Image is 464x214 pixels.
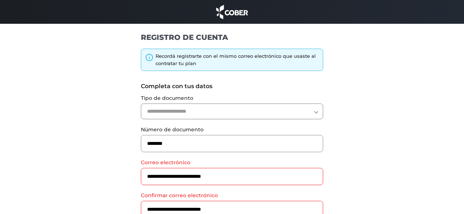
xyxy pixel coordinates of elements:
[141,94,323,102] label: Tipo de documento
[141,159,323,166] label: Correo electrónico
[156,53,319,67] div: Recordá registrarte con el mismo correo electrónico que usaste al contratar tu plan
[141,192,323,199] label: Confirmar correo electrónico
[141,126,323,134] label: Número de documento
[214,4,250,20] img: cober_marca.png
[141,33,323,42] h1: REGISTRO DE CUENTA
[141,82,323,91] label: Completa con tus datos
